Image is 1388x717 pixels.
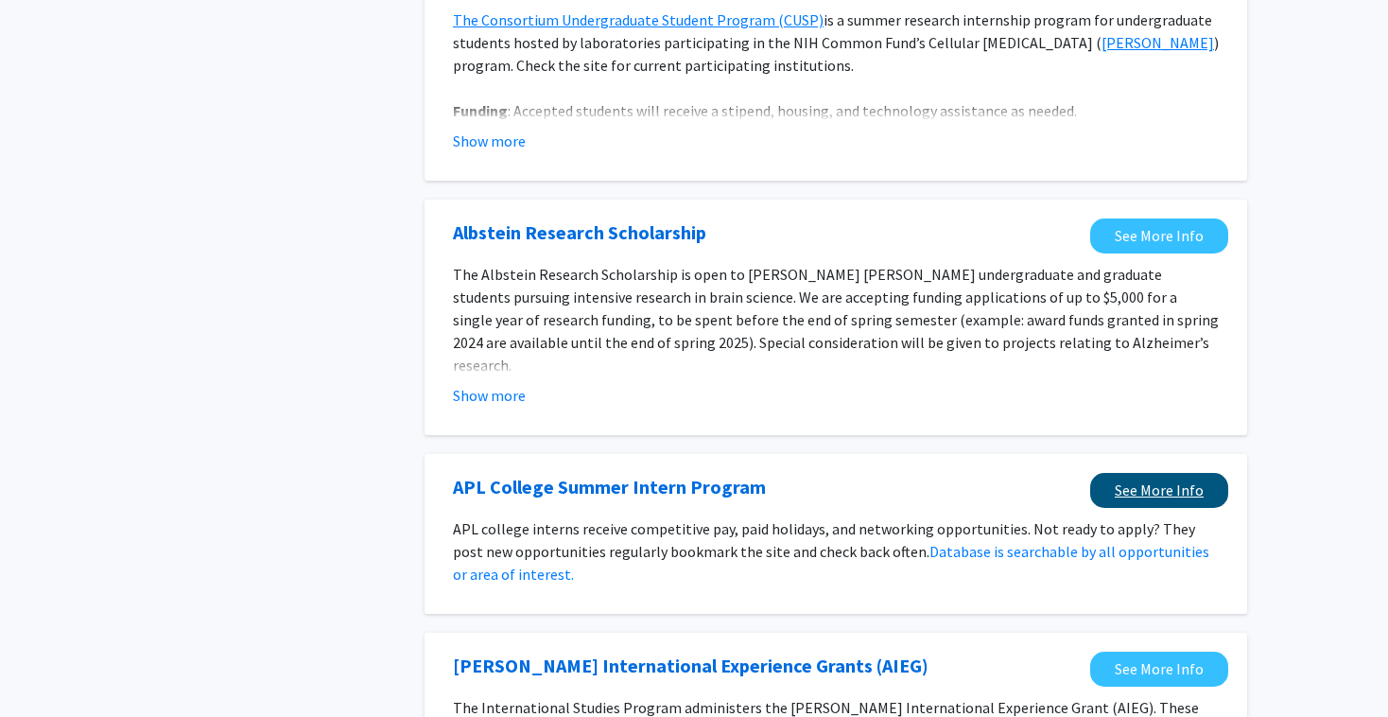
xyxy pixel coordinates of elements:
a: Opens in a new tab [453,473,766,501]
a: Opens in a new tab [1090,652,1228,687]
p: : Accepted students will receive a stipend, housing, and technology assistance as needed. [453,99,1219,122]
p: The Albstein Research Scholarship is open to [PERSON_NAME] [PERSON_NAME] undergraduate and gradua... [453,263,1219,376]
a: Opens in a new tab [1090,219,1228,254]
a: The Consortium Undergraduate Student Program (CUSP) [453,10,824,29]
a: [PERSON_NAME] [1102,33,1214,52]
p: APL college interns receive competitive pay, paid holidays, and networking opportunities. Not rea... [453,517,1219,586]
a: Opens in a new tab [1090,473,1228,508]
button: Show more [453,130,526,152]
iframe: Chat [14,632,80,703]
button: Show more [453,384,526,407]
a: Opens in a new tab [453,219,706,247]
strong: Funding [453,101,508,120]
a: Database is searchable by all opportunities or area of interest. [453,542,1209,584]
p: is a summer research internship program for undergraduate students hosted by laboratories partici... [453,9,1219,77]
a: Opens in a new tab [453,652,928,680]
